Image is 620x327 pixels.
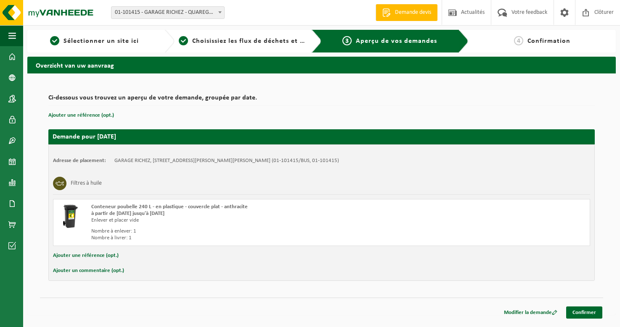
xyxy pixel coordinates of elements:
h2: Ci-dessous vous trouvez un aperçu de votre demande, groupée par date. [48,94,595,106]
div: Nombre à enlever: 1 [91,228,355,235]
h2: Overzicht van uw aanvraag [27,57,616,73]
button: Ajouter un commentaire (opt.) [53,265,124,276]
span: Choisissiez les flux de déchets et récipients [192,38,332,44]
strong: Demande pour [DATE] [53,133,116,140]
iframe: chat widget [4,309,140,327]
span: 1 [50,36,59,45]
span: 01-101415 - GARAGE RICHEZ - QUAREGNON [111,7,224,18]
td: GARAGE RICHEZ, [STREET_ADDRESS][PERSON_NAME][PERSON_NAME] (01-101415/BUS, 01-101415) [114,157,339,164]
span: Aperçu de vos demandes [356,38,437,44]
span: Demande devis [393,8,433,17]
button: Ajouter une référence (opt.) [53,250,119,261]
div: Enlever et placer vide [91,217,355,224]
span: 4 [514,36,523,45]
a: 2Choisissiez les flux de déchets et récipients [179,36,305,46]
button: Ajouter une référence (opt.) [48,110,114,121]
div: Nombre à livrer: 1 [91,235,355,241]
a: Demande devis [376,4,437,21]
span: Confirmation [527,38,570,44]
h3: Filtres à huile [71,177,102,190]
span: Sélectionner un site ici [64,38,139,44]
span: 01-101415 - GARAGE RICHEZ - QUAREGNON [111,6,225,19]
a: 1Sélectionner un site ici [32,36,158,46]
strong: à partir de [DATE] jusqu'à [DATE] [91,211,164,216]
a: Confirmer [566,306,602,319]
strong: Adresse de placement: [53,158,106,163]
span: Conteneur poubelle 240 L - en plastique - couvercle plat - anthracite [91,204,248,209]
a: Modifier la demande [498,306,564,319]
span: 3 [342,36,352,45]
img: WB-0240-HPE-BK-01.png [58,204,83,229]
span: 2 [179,36,188,45]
